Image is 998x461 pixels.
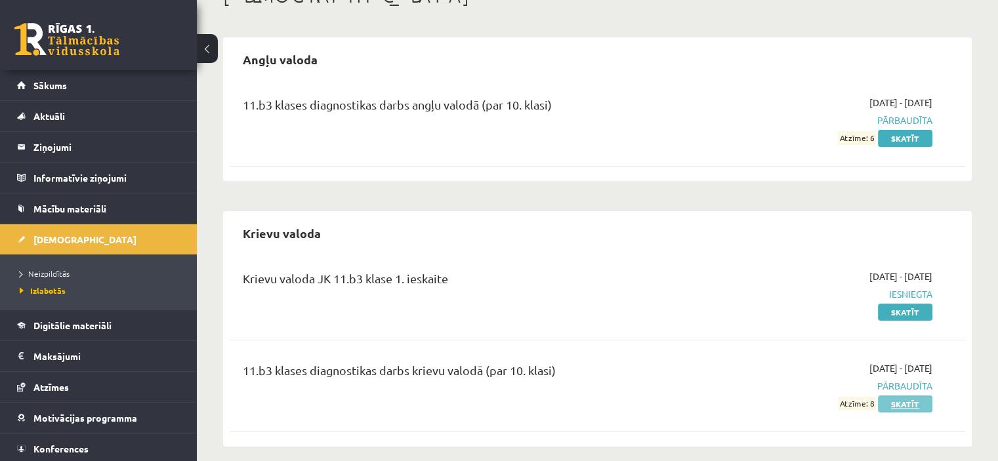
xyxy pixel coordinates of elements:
[33,319,112,331] span: Digitālie materiāli
[20,268,70,279] span: Neizpildītās
[33,412,137,424] span: Motivācijas programma
[33,341,180,371] legend: Maksājumi
[243,96,696,120] div: 11.b3 klases diagnostikas darbs angļu valodā (par 10. klasi)
[230,218,334,249] h2: Krievu valoda
[17,372,180,402] a: Atzīmes
[878,130,932,147] a: Skatīt
[33,381,69,393] span: Atzīmes
[17,163,180,193] a: Informatīvie ziņojumi
[243,270,696,294] div: Krievu valoda JK 11.b3 klase 1. ieskaite
[20,285,184,296] a: Izlabotās
[33,233,136,245] span: [DEMOGRAPHIC_DATA]
[869,96,932,110] span: [DATE] - [DATE]
[17,132,180,162] a: Ziņojumi
[33,203,106,214] span: Mācību materiāli
[33,443,89,454] span: Konferences
[869,361,932,375] span: [DATE] - [DATE]
[838,131,876,145] span: Atzīme: 6
[869,270,932,283] span: [DATE] - [DATE]
[14,23,119,56] a: Rīgas 1. Tālmācības vidusskola
[33,132,180,162] legend: Ziņojumi
[33,79,67,91] span: Sākums
[17,193,180,224] a: Mācību materiāli
[838,397,876,411] span: Atzīme: 8
[878,395,932,412] a: Skatīt
[17,310,180,340] a: Digitālie materiāli
[33,110,65,122] span: Aktuāli
[716,113,932,127] span: Pārbaudīta
[17,403,180,433] a: Motivācijas programma
[20,268,184,279] a: Neizpildītās
[243,361,696,386] div: 11.b3 klases diagnostikas darbs krievu valodā (par 10. klasi)
[17,224,180,254] a: [DEMOGRAPHIC_DATA]
[716,379,932,393] span: Pārbaudīta
[17,101,180,131] a: Aktuāli
[17,70,180,100] a: Sākums
[716,287,932,301] span: Iesniegta
[878,304,932,321] a: Skatīt
[17,341,180,371] a: Maksājumi
[20,285,66,296] span: Izlabotās
[33,163,180,193] legend: Informatīvie ziņojumi
[230,44,331,75] h2: Angļu valoda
